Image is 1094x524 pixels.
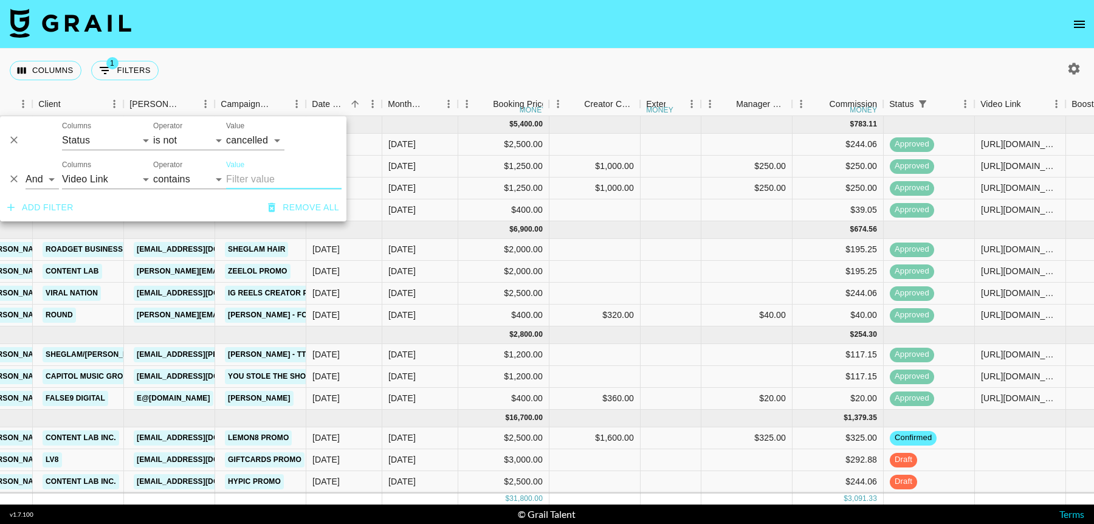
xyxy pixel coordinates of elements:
[850,106,877,114] div: money
[62,120,91,131] label: Columns
[388,160,416,172] div: Jun '25
[793,199,884,221] div: $39.05
[890,266,934,277] span: approved
[225,369,316,384] a: You Stole The Show
[388,453,416,466] div: Sep '25
[458,427,549,449] div: $2,500.00
[179,95,196,112] button: Sort
[956,95,974,113] button: Menu
[914,95,931,112] div: 1 active filter
[793,427,884,449] div: $325.00
[312,348,340,360] div: 22/06/2025
[1021,95,1038,112] button: Sort
[754,182,786,194] div: $250.00
[793,261,884,283] div: $195.25
[225,286,370,301] a: IG Reels Creator Program - July
[458,305,549,326] div: $400.00
[134,308,332,323] a: [PERSON_NAME][EMAIL_ADDRESS][DOMAIN_NAME]
[2,196,78,219] button: Add filter
[5,170,23,188] button: Delete
[701,95,719,113] button: Menu
[134,242,270,257] a: [EMAIL_ADDRESS][DOMAIN_NAME]
[43,474,119,489] a: Content Lab Inc.
[505,494,509,504] div: $
[62,159,91,170] label: Columns
[509,119,514,129] div: $
[850,224,855,235] div: $
[458,344,549,366] div: $1,200.00
[509,494,543,504] div: 31,800.00
[458,493,549,515] div: $900.00
[793,449,884,471] div: $292.88
[848,494,877,504] div: 3,091.33
[388,348,416,360] div: Aug '25
[509,413,543,423] div: 16,700.00
[981,348,1059,360] div: https://www.instagram.com/reel/DOjO6T1CX9l/?igsh=MTJjdGd1ZHdnNnRmZQ==
[793,305,884,326] div: $40.00
[793,493,884,515] div: $87.86
[793,178,884,199] div: $250.00
[458,178,549,199] div: $1,250.00
[287,95,306,113] button: Menu
[388,475,416,488] div: Sep '25
[225,347,326,362] a: [PERSON_NAME] - TT + IG
[225,391,294,406] a: [PERSON_NAME]
[719,95,736,112] button: Sort
[363,95,382,113] button: Menu
[312,92,346,116] div: Date Created
[793,366,884,388] div: $117.15
[890,244,934,255] span: approved
[854,224,877,235] div: 674.56
[225,308,384,323] a: [PERSON_NAME] - Forever Loving Jah
[646,106,673,114] div: money
[793,239,884,261] div: $195.25
[509,224,514,235] div: $
[683,95,701,113] button: Menu
[388,138,416,150] div: Jun '25
[312,432,340,444] div: 28/07/2025
[221,92,270,116] div: Campaign (Type)
[793,344,884,366] div: $117.15
[854,119,877,129] div: 783.11
[5,131,23,150] button: Delete
[382,92,458,116] div: Month Due
[312,265,340,277] div: 04/06/2025
[1067,12,1092,36] button: open drawer
[270,95,287,112] button: Sort
[458,449,549,471] div: $3,000.00
[43,242,191,257] a: Roadget Business [DOMAIN_NAME].
[914,95,931,112] button: Show filters
[388,309,416,321] div: Jul '25
[493,92,546,116] div: Booking Price
[890,349,934,360] span: approved
[666,95,683,112] button: Sort
[883,92,974,116] div: Status
[388,370,416,382] div: Aug '25
[43,391,108,406] a: False9 Digital
[595,160,634,172] div: $1,000.00
[890,393,934,404] span: approved
[306,92,382,116] div: Date Created
[458,388,549,410] div: $400.00
[134,369,270,384] a: [EMAIL_ADDRESS][DOMAIN_NAME]
[439,95,458,113] button: Menu
[134,391,213,406] a: e@[DOMAIN_NAME]
[106,57,119,69] span: 1
[422,95,439,112] button: Sort
[890,432,937,444] span: confirmed
[458,95,476,113] button: Menu
[43,347,150,362] a: SHEGLAM/[PERSON_NAME]
[792,95,810,113] button: Menu
[549,95,567,113] button: Menu
[134,264,332,279] a: [PERSON_NAME][EMAIL_ADDRESS][DOMAIN_NAME]
[196,95,215,113] button: Menu
[889,92,914,116] div: Status
[26,170,59,189] select: Logic operator
[518,508,576,520] div: © Grail Talent
[701,92,792,116] div: Manager Commmission Override
[153,120,182,131] label: Operator
[890,309,934,321] span: approved
[32,92,123,116] div: Client
[793,134,884,156] div: $244.06
[549,92,640,116] div: Creator Commmission Override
